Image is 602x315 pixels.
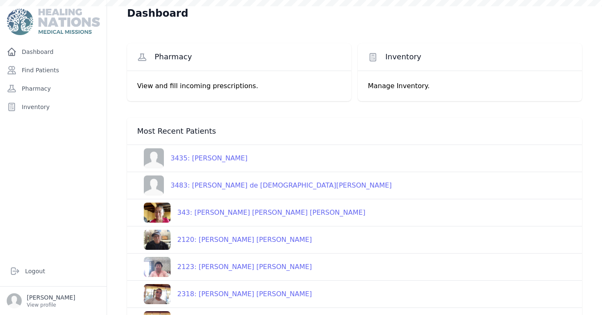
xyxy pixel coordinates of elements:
img: A9S1CkqaIzhGtJyBYLTbs7kwZVQYpFf8PTFLPYl6hlTcAAAAldEVYdGRhdGU6Y3JlYXRlADIwMjQtMDEtMDJUMTg6Mzg6Mzgr... [144,230,171,250]
a: Inventory Manage Inventory. [358,43,582,101]
a: 3483: [PERSON_NAME] de [DEMOGRAPHIC_DATA][PERSON_NAME] [137,175,392,196]
a: [PERSON_NAME] View profile [7,293,100,308]
div: 343: [PERSON_NAME] [PERSON_NAME] [PERSON_NAME] [171,208,365,218]
img: wHUWga6O3Pq3wAAACV0RVh0ZGF0ZTpjcmVhdGUAMjAyMy0xMi0xOVQxOTo1NTowOCswMDowMMDh8WcAAAAldEVYdGRhdGU6bW... [144,284,171,304]
img: Medical Missions EMR [7,8,99,35]
div: 3483: [PERSON_NAME] de [DEMOGRAPHIC_DATA][PERSON_NAME] [164,180,392,191]
img: person-242608b1a05df3501eefc295dc1bc67a.jpg [144,148,164,168]
a: Inventory [3,99,103,115]
a: Pharmacy View and fill incoming prescriptions. [127,43,351,101]
a: 3435: [PERSON_NAME] [137,148,247,168]
div: 2120: [PERSON_NAME] [PERSON_NAME] [171,235,312,245]
a: 2318: [PERSON_NAME] [PERSON_NAME] [137,284,312,304]
p: Manage Inventory. [368,81,572,91]
span: Pharmacy [155,52,192,62]
a: 2120: [PERSON_NAME] [PERSON_NAME] [137,230,312,250]
div: 2123: [PERSON_NAME] [PERSON_NAME] [171,262,312,272]
span: Most Recent Patients [137,126,216,136]
p: View profile [27,302,75,308]
a: Logout [7,263,100,279]
a: Dashboard [3,43,103,60]
span: Inventory [385,52,421,62]
a: 343: [PERSON_NAME] [PERSON_NAME] [PERSON_NAME] [137,203,365,223]
a: 2123: [PERSON_NAME] [PERSON_NAME] [137,257,312,277]
div: 2318: [PERSON_NAME] [PERSON_NAME] [171,289,312,299]
a: Find Patients [3,62,103,79]
p: View and fill incoming prescriptions. [137,81,341,91]
img: ZAAAAJXRFWHRkYXRlOm1vZGlmeQAyMDIzLTEyLTE0VDAwOjU4OjI5KzAwOjAws8BnZQAAAABJRU5ErkJggg== [144,203,171,223]
p: [PERSON_NAME] [27,293,75,302]
img: wFyhm5Xng38gQAAACV0RVh0ZGF0ZTpjcmVhdGUAMjAyNC0wMi0yNFQxNjoyNToxMyswMDowMFppeW4AAAAldEVYdGRhdGU6bW... [144,257,171,277]
a: Pharmacy [3,80,103,97]
h1: Dashboard [127,7,188,20]
div: 3435: [PERSON_NAME] [164,153,247,163]
img: person-242608b1a05df3501eefc295dc1bc67a.jpg [144,175,164,196]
